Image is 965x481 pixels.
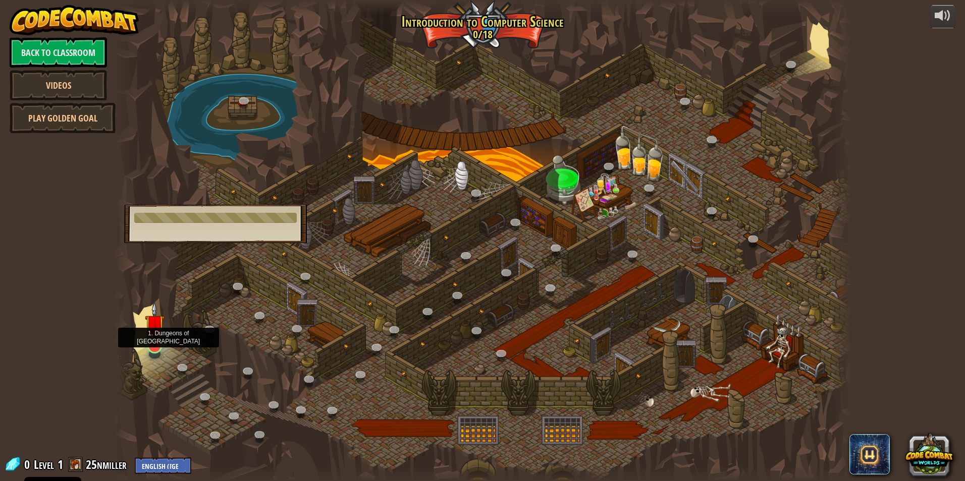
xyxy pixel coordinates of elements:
[10,37,107,68] a: Back to Classroom
[34,456,54,473] span: Level
[10,5,139,35] img: CodeCombat - Learn how to code by playing a game
[10,70,107,100] a: Videos
[86,456,130,472] a: 25nmiller
[10,103,116,133] a: Play Golden Goal
[58,456,63,472] span: 1
[145,302,165,347] img: level-banner-unstarted.png
[930,5,955,29] button: Adjust volume
[24,456,33,472] span: 0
